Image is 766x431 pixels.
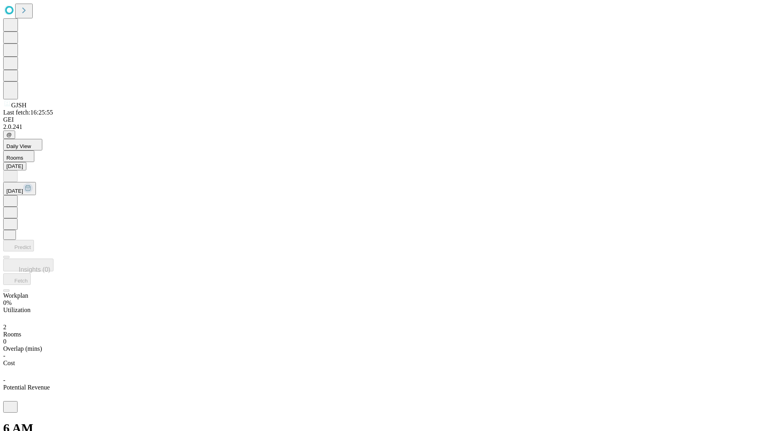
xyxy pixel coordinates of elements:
span: Overlap (mins) [3,345,42,352]
span: Workplan [3,292,28,299]
button: Rooms [3,150,34,162]
span: 2 [3,324,6,330]
button: @ [3,130,15,139]
span: 0 [3,338,6,345]
span: [DATE] [6,188,23,194]
span: - [3,352,5,359]
span: 0% [3,299,12,306]
button: [DATE] [3,182,36,195]
button: [DATE] [3,162,26,170]
span: Last fetch: 16:25:55 [3,109,53,116]
button: Fetch [3,273,31,285]
span: - [3,377,5,384]
span: Cost [3,360,15,366]
span: @ [6,132,12,138]
div: GEI [3,116,763,123]
span: Utilization [3,306,30,313]
button: Predict [3,240,34,251]
span: Rooms [3,331,21,338]
div: 2.0.241 [3,123,763,130]
span: GJSH [11,102,26,109]
span: Daily View [6,143,31,149]
span: Insights (0) [19,266,50,273]
span: Rooms [6,155,23,161]
button: Insights (0) [3,259,53,271]
span: Potential Revenue [3,384,50,391]
button: Daily View [3,139,42,150]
